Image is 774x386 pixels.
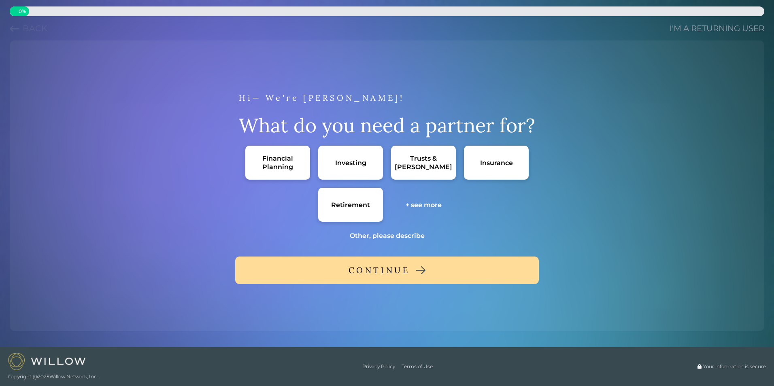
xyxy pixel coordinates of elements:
[10,8,26,15] span: 0 %
[10,6,29,16] div: 0% complete
[335,159,366,167] div: Investing
[480,159,513,167] div: Insurance
[239,113,535,138] div: What do you need a partner for?
[670,23,764,34] a: I'm a returning user
[253,154,302,171] div: Financial Planning
[402,363,433,370] a: Terms of Use
[395,154,452,171] div: Trusts & [PERSON_NAME]
[406,201,442,209] div: + see more
[362,363,395,370] a: Privacy Policy
[23,23,47,33] span: Back
[8,353,86,370] img: Willow logo
[703,363,766,370] span: Your information is secure
[10,23,47,34] button: Previous question
[8,373,98,380] span: Copyright @ 2025 Willow Network, Inc.
[349,263,410,278] div: CONTINUE
[235,257,539,284] button: CONTINUE
[350,231,425,240] div: Other, please describe
[331,201,370,209] div: Retirement
[239,91,535,105] div: Hi— We're [PERSON_NAME]!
